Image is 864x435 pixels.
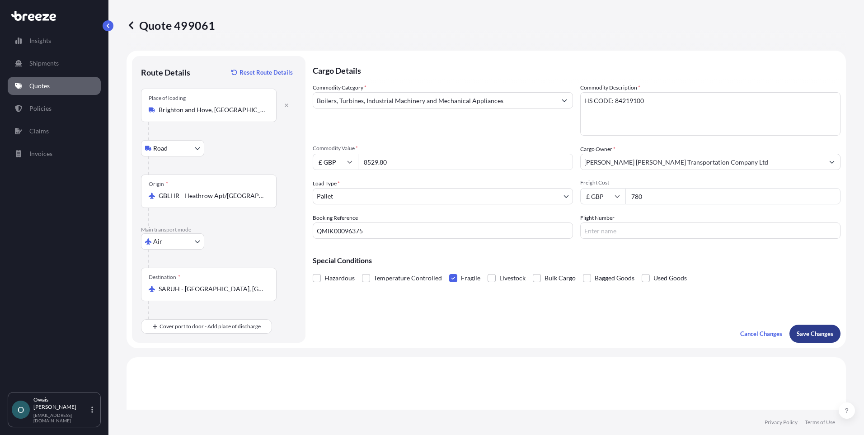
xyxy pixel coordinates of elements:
[33,396,89,411] p: Owais [PERSON_NAME]
[374,271,442,285] span: Temperature Controlled
[8,32,101,50] a: Insights
[313,222,573,239] input: Your internal reference
[358,154,573,170] input: Type amount
[580,213,615,222] label: Flight Number
[499,271,526,285] span: Livestock
[580,83,640,92] label: Commodity Description
[765,419,798,426] a: Privacy Policy
[239,68,293,77] p: Reset Route Details
[153,237,162,246] span: Air
[8,77,101,95] a: Quotes
[580,179,841,186] span: Freight Cost
[8,54,101,72] a: Shipments
[8,145,101,163] a: Invoices
[141,226,296,233] p: Main transport mode
[581,154,824,170] input: Full name
[33,412,89,423] p: [EMAIL_ADDRESS][DOMAIN_NAME]
[29,81,50,90] p: Quotes
[797,329,833,338] p: Save Changes
[625,188,841,204] input: Enter amount
[141,319,272,334] button: Cover port to door - Add place of discharge
[29,149,52,158] p: Invoices
[29,59,59,68] p: Shipments
[149,180,168,188] div: Origin
[127,18,215,33] p: Quote 499061
[580,145,615,154] label: Cargo Owner
[29,104,52,113] p: Policies
[317,192,333,201] span: Pallet
[159,284,265,293] input: Destination
[159,105,265,114] input: Place of loading
[160,322,261,331] span: Cover port to door - Add place of discharge
[313,213,358,222] label: Booking Reference
[153,144,168,153] span: Road
[313,92,556,109] input: Select a commodity type
[29,127,49,136] p: Claims
[159,191,265,200] input: Origin
[789,325,841,343] button: Save Changes
[141,140,204,156] button: Select transport
[313,145,573,152] span: Commodity Value
[8,122,101,140] a: Claims
[580,92,841,136] textarea: HS CODE: 84198998
[149,95,186,102] div: Place of loading
[805,419,835,426] a: Terms of Use
[653,271,687,285] span: Used Goods
[18,405,24,414] span: O
[740,329,782,338] p: Cancel Changes
[141,67,190,78] p: Route Details
[313,188,573,204] button: Pallet
[556,92,573,109] button: Show suggestions
[595,271,634,285] span: Bagged Goods
[149,274,180,281] div: Destination
[313,179,340,188] span: Load Type
[313,257,841,264] p: Special Conditions
[227,65,296,80] button: Reset Route Details
[141,233,204,250] button: Select transport
[545,271,576,285] span: Bulk Cargo
[8,99,101,118] a: Policies
[324,271,355,285] span: Hazardous
[29,36,51,45] p: Insights
[313,83,366,92] label: Commodity Category
[313,56,841,83] p: Cargo Details
[824,154,840,170] button: Show suggestions
[733,325,789,343] button: Cancel Changes
[580,222,841,239] input: Enter name
[461,271,480,285] span: Fragile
